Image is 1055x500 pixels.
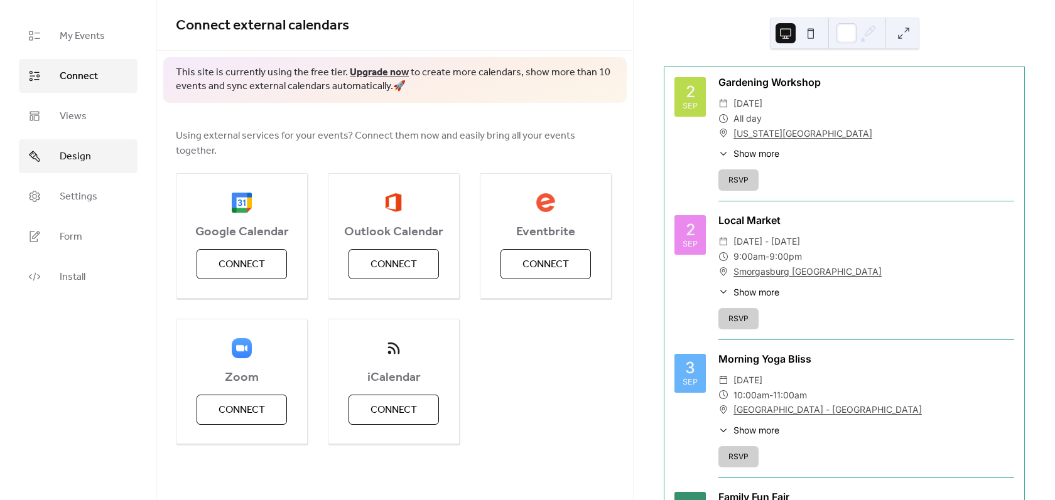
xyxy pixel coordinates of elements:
button: ​Show more [718,285,779,299]
div: ​ [718,402,728,417]
a: Form [19,220,138,253]
span: - [769,388,773,403]
span: Show more [733,147,779,160]
span: Form [60,230,82,245]
a: My Events [19,19,138,53]
span: Using external services for your events? Connect them now and easily bring all your events together. [176,129,614,159]
span: This site is currently using the free tier. to create more calendars, show more than 10 events an... [176,66,614,94]
span: Connect [371,257,417,272]
button: RSVP [718,446,759,467]
a: Design [19,139,138,173]
div: ​ [718,147,728,160]
div: ​ [718,388,728,403]
span: [DATE] [733,373,762,388]
span: Connect external calendars [176,12,349,40]
div: Local Market [718,213,1014,228]
img: ical [384,338,404,358]
div: Sep [683,378,698,386]
button: RSVP [718,169,759,191]
span: - [766,249,769,264]
div: ​ [718,285,728,299]
a: Install [19,260,138,294]
div: ​ [718,423,728,437]
div: Sep [683,102,698,110]
span: Outlook Calendar [328,225,459,240]
span: Google Calendar [176,225,307,240]
span: Zoom [176,370,307,385]
a: Upgrade now [350,63,409,82]
span: 9:00pm [769,249,802,264]
span: Settings [60,189,97,205]
span: 10:00am [733,388,769,403]
button: Connect [197,249,287,279]
div: ​ [718,96,728,111]
button: Connect [349,395,439,425]
a: Views [19,99,138,133]
div: ​ [718,264,728,279]
img: eventbrite [536,193,556,213]
a: [US_STATE][GEOGRAPHIC_DATA] [733,126,872,141]
div: ​ [718,249,728,264]
div: ​ [718,111,728,126]
span: [DATE] - [DATE] [733,234,800,249]
span: Connect [219,403,265,418]
span: Connect [60,69,98,84]
span: All day [733,111,762,126]
div: Morning Yoga Bliss [718,351,1014,366]
img: google [232,193,252,213]
span: Install [60,270,85,285]
div: Gardening Workshop [718,75,1014,90]
button: Connect [349,249,439,279]
a: Smorgasburg [GEOGRAPHIC_DATA] [733,264,882,279]
span: Views [60,109,87,124]
button: ​Show more [718,423,779,437]
span: 9:00am [733,249,766,264]
span: My Events [60,29,105,44]
img: outlook [385,193,402,213]
span: Connect [219,257,265,272]
button: Connect [500,249,591,279]
span: iCalendar [328,370,459,385]
span: Show more [733,285,779,299]
img: zoom [232,338,252,358]
span: Show more [733,423,779,437]
div: 2 [686,84,695,100]
a: [GEOGRAPHIC_DATA] - [GEOGRAPHIC_DATA] [733,402,922,417]
span: [DATE] [733,96,762,111]
span: Connect [522,257,569,272]
a: Settings [19,179,138,213]
div: 2 [686,222,695,238]
span: Design [60,149,91,164]
div: 3 [685,360,695,376]
button: Connect [197,395,287,425]
button: RSVP [718,308,759,329]
span: Connect [371,403,417,418]
button: ​Show more [718,147,779,160]
span: 11:00am [773,388,807,403]
div: Sep [683,240,698,248]
span: Eventbrite [480,225,611,240]
a: Connect [19,59,138,93]
div: ​ [718,234,728,249]
div: ​ [718,126,728,141]
div: ​ [718,373,728,388]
